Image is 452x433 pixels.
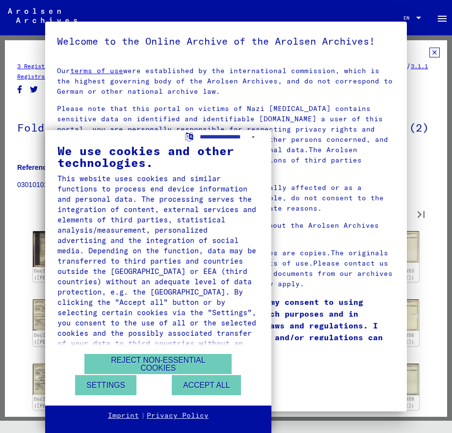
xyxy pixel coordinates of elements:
[57,173,259,359] div: This website uses cookies and similar functions to process end device information and personal da...
[84,354,232,374] button: Reject non-essential cookies
[147,411,209,421] a: Privacy Policy
[108,411,139,421] a: Imprint
[172,375,241,395] button: Accept all
[75,375,136,395] button: Settings
[57,145,259,168] div: We use cookies and other technologies.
